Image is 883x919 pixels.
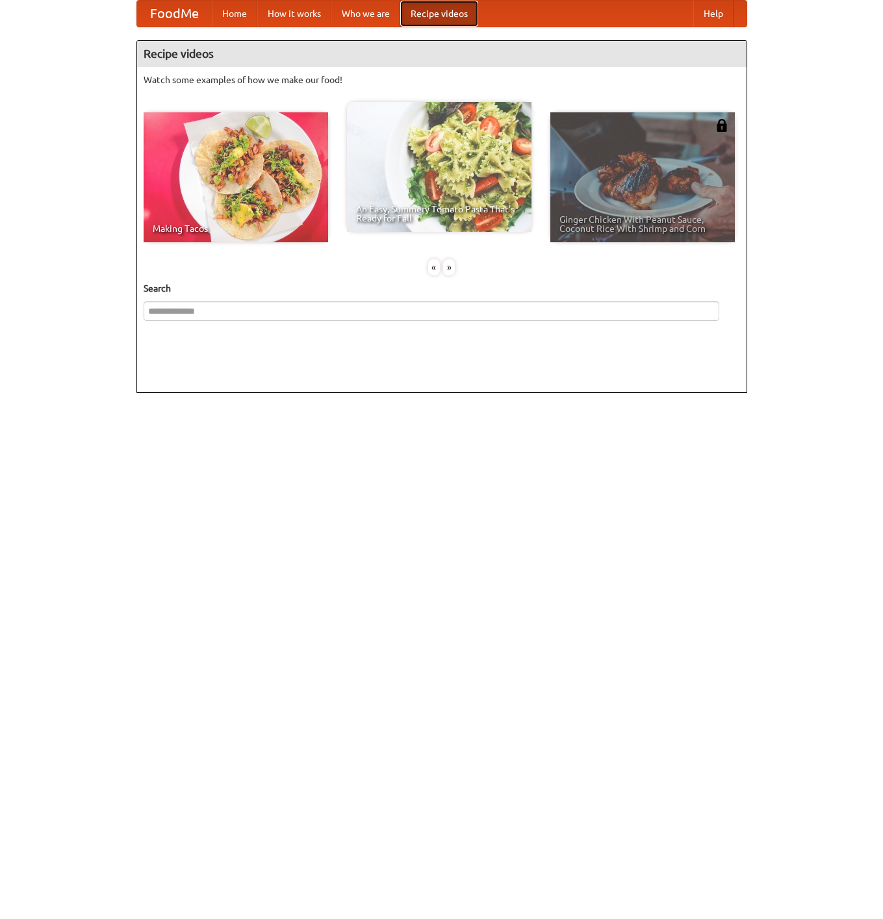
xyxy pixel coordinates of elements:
h5: Search [144,282,740,295]
a: How it works [257,1,331,27]
img: 483408.png [715,119,728,132]
div: « [428,259,440,275]
a: FoodMe [137,1,212,27]
a: An Easy, Summery Tomato Pasta That's Ready for Fall [347,102,531,232]
a: Making Tacos [144,112,328,242]
span: An Easy, Summery Tomato Pasta That's Ready for Fall [356,205,522,223]
p: Watch some examples of how we make our food! [144,73,740,86]
a: Recipe videos [400,1,478,27]
h4: Recipe videos [137,41,747,67]
a: Help [693,1,734,27]
a: Who we are [331,1,400,27]
a: Home [212,1,257,27]
span: Making Tacos [153,224,319,233]
div: » [443,259,455,275]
